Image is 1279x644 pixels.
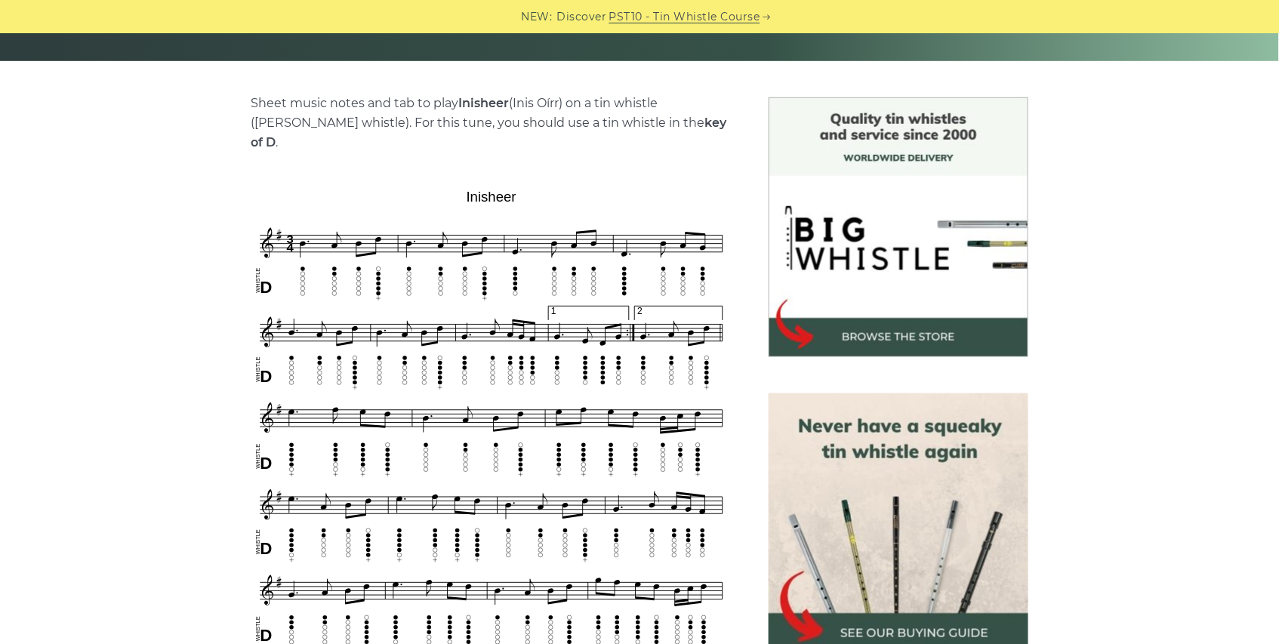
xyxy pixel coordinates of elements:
strong: Inisheer [458,96,509,110]
p: Sheet music notes and tab to play (Inis Oírr) on a tin whistle ([PERSON_NAME] whistle). For this ... [251,94,732,153]
span: Discover [557,8,607,26]
a: PST10 - Tin Whistle Course [609,8,760,26]
span: NEW: [522,8,553,26]
img: BigWhistle Tin Whistle Store [769,97,1028,357]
